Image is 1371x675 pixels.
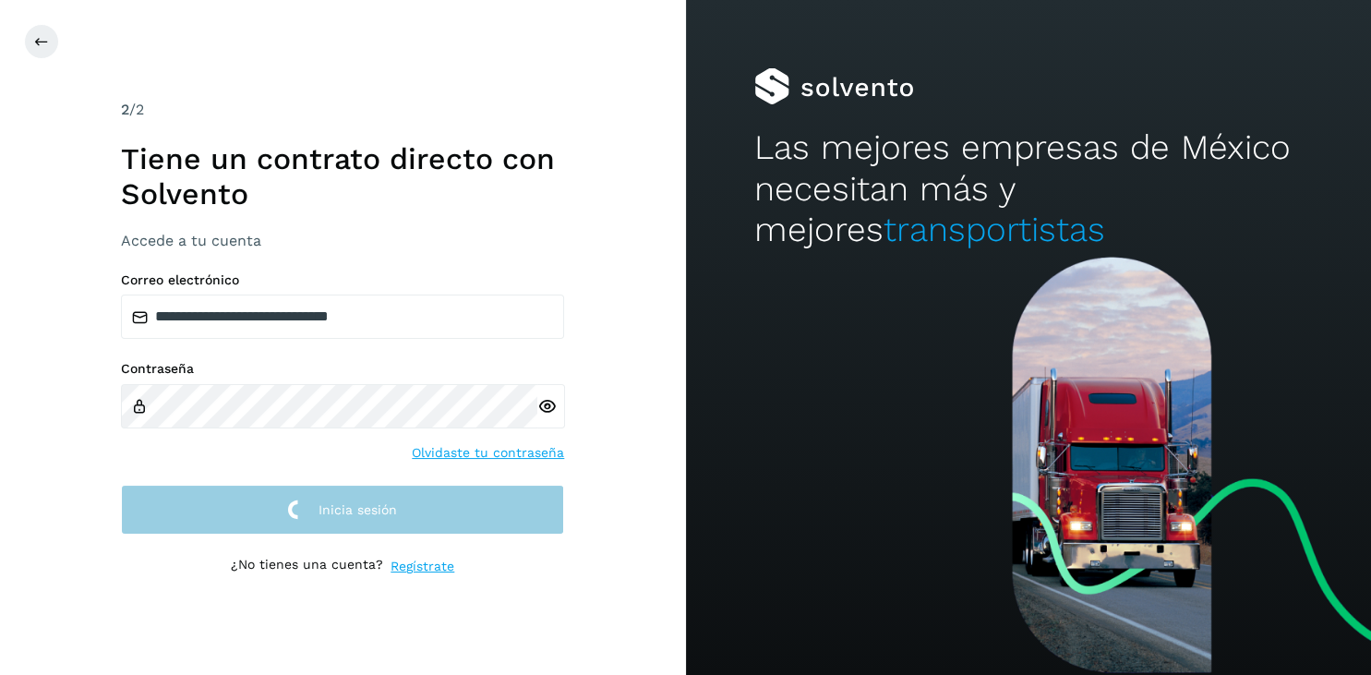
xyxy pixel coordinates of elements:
label: Contraseña [121,361,564,377]
div: /2 [121,99,564,121]
a: Olvidaste tu contraseña [412,443,564,463]
button: Inicia sesión [121,485,564,536]
h3: Accede a tu cuenta [121,232,564,249]
a: Regístrate [391,557,454,576]
h2: Las mejores empresas de México necesitan más y mejores [754,127,1303,250]
span: 2 [121,101,129,118]
span: transportistas [884,210,1105,249]
h1: Tiene un contrato directo con Solvento [121,141,564,212]
span: Inicia sesión [319,503,397,516]
p: ¿No tienes una cuenta? [231,557,383,576]
label: Correo electrónico [121,272,564,288]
